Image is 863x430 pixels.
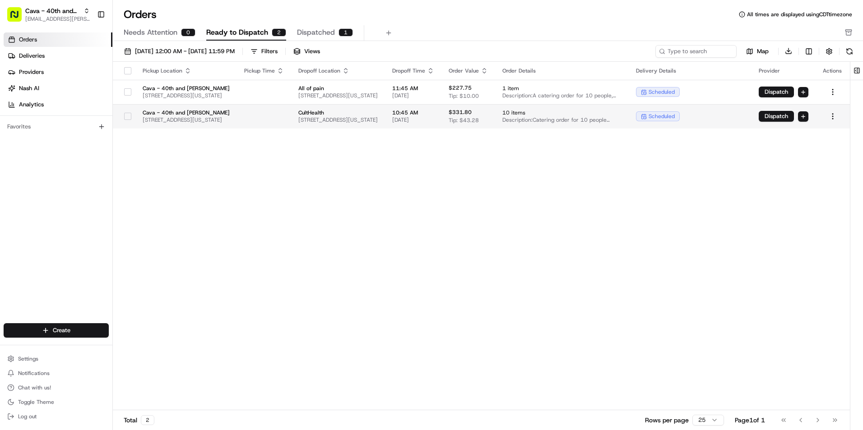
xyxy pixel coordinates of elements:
[449,84,472,91] span: $227.75
[502,109,622,116] span: 10 items
[298,109,378,116] span: CultHealth
[4,119,109,134] div: Favorites
[4,65,112,79] a: Providers
[9,86,25,102] img: 1736555255976-a54dd68f-1ca7-489b-9aae-adbdc363a1c4
[141,415,154,425] div: 2
[18,398,54,406] span: Toggle Theme
[206,27,268,38] span: Ready to Dispatch
[392,85,434,92] span: 11:45 AM
[25,15,90,23] button: [EMAIL_ADDRESS][PERSON_NAME][DOMAIN_NAME]
[28,140,73,147] span: [PERSON_NAME]
[124,27,177,38] span: Needs Attention
[449,67,488,74] div: Order Value
[298,116,378,124] span: [STREET_ADDRESS][US_STATE]
[4,410,109,423] button: Log out
[53,326,70,334] span: Create
[19,101,44,109] span: Analytics
[392,67,434,74] div: Dropoff Time
[143,116,230,124] span: [STREET_ADDRESS][US_STATE]
[740,46,775,57] button: Map
[18,355,38,362] span: Settings
[645,416,689,425] p: Rows per page
[18,370,50,377] span: Notifications
[649,88,675,96] span: scheduled
[153,89,164,100] button: Start new chat
[4,352,109,365] button: Settings
[4,81,112,96] a: Nash AI
[23,58,149,68] input: Clear
[9,9,27,27] img: Nash
[339,28,353,37] div: 1
[9,131,23,146] img: Jaidyn Hatchett
[9,117,60,124] div: Past conversations
[272,28,286,37] div: 2
[502,92,622,99] span: Description: A catering order for 10 people, including a GROUP BOWL BAR with Grilled Chicken, Saf...
[843,45,856,58] button: Refresh
[143,85,230,92] span: Cava - 40th and [PERSON_NAME]
[649,113,675,120] span: scheduled
[73,198,148,214] a: 💻API Documentation
[9,156,23,170] img: Jaidyn Hatchett
[75,164,78,171] span: •
[4,381,109,394] button: Chat with us!
[4,396,109,408] button: Toggle Theme
[502,67,622,74] div: Order Details
[392,109,434,116] span: 10:45 AM
[304,47,320,55] span: Views
[64,223,109,230] a: Powered byPylon
[289,45,324,58] button: Views
[28,164,73,171] span: [PERSON_NAME]
[449,92,479,100] span: Tip: $10.00
[4,97,112,112] a: Analytics
[19,68,44,76] span: Providers
[124,415,154,425] div: Total
[80,164,98,171] span: [DATE]
[19,36,37,44] span: Orders
[18,413,37,420] span: Log out
[297,27,335,38] span: Dispatched
[80,140,98,147] span: [DATE]
[140,115,164,126] button: See all
[4,4,93,25] button: Cava - 40th and [PERSON_NAME][EMAIL_ADDRESS][PERSON_NAME][DOMAIN_NAME]
[261,47,278,55] div: Filters
[75,140,78,147] span: •
[759,87,794,97] button: Dispatch
[19,86,35,102] img: 8571987876998_91fb9ceb93ad5c398215_72.jpg
[41,95,124,102] div: We're available if you need us!
[9,202,16,210] div: 📗
[759,111,794,122] button: Dispatch
[636,67,744,74] div: Delivery Details
[25,6,80,15] button: Cava - 40th and [PERSON_NAME]
[246,45,282,58] button: Filters
[19,52,45,60] span: Deliveries
[18,384,51,391] span: Chat with us!
[449,109,472,116] span: $331.80
[655,45,737,58] input: Type to search
[4,323,109,338] button: Create
[298,92,378,99] span: [STREET_ADDRESS][US_STATE]
[120,45,239,58] button: [DATE] 12:00 AM - [DATE] 11:59 PM
[143,109,230,116] span: Cava - 40th and [PERSON_NAME]
[135,47,235,55] span: [DATE] 12:00 AM - [DATE] 11:59 PM
[18,201,69,210] span: Knowledge Base
[392,116,434,124] span: [DATE]
[19,84,39,92] span: Nash AI
[392,92,434,99] span: [DATE]
[502,85,622,92] span: 1 item
[90,224,109,230] span: Pylon
[85,201,145,210] span: API Documentation
[76,202,84,210] div: 💻
[747,11,852,18] span: All times are displayed using CDT timezone
[298,67,378,74] div: Dropoff Location
[143,92,230,99] span: [STREET_ADDRESS][US_STATE]
[4,49,112,63] a: Deliveries
[298,85,378,92] span: All of pain
[4,367,109,380] button: Notifications
[5,198,73,214] a: 📗Knowledge Base
[4,32,112,47] a: Orders
[181,28,195,37] div: 0
[502,116,622,124] span: Description: Catering order for 10 people including a Group Bowl Bar with Grilled Chicken, Saffro...
[759,67,808,74] div: Provider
